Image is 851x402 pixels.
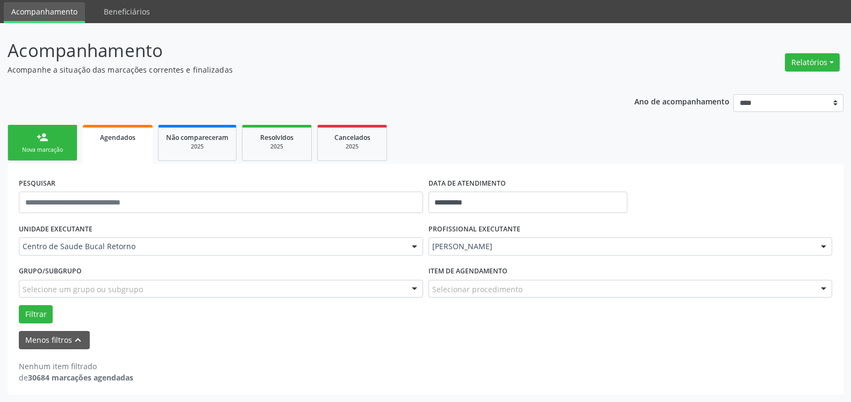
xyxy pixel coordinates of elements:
[432,241,811,252] span: [PERSON_NAME]
[100,133,135,142] span: Agendados
[432,284,523,295] span: Selecionar procedimento
[334,133,370,142] span: Cancelados
[23,284,143,295] span: Selecione um grupo ou subgrupo
[428,263,507,280] label: Item de agendamento
[8,64,593,75] p: Acompanhe a situação das marcações correntes e finalizadas
[19,175,55,192] label: PESQUISAR
[428,221,520,237] label: PROFISSIONAL EXECUTANTE
[19,361,133,372] div: Nenhum item filtrado
[72,334,84,346] i: keyboard_arrow_up
[428,175,506,192] label: DATA DE ATENDIMENTO
[166,143,228,151] div: 2025
[166,133,228,142] span: Não compareceram
[260,133,294,142] span: Resolvidos
[8,37,593,64] p: Acompanhamento
[19,331,90,350] button: Menos filtroskeyboard_arrow_up
[19,305,53,323] button: Filtrar
[785,53,840,72] button: Relatórios
[19,221,92,237] label: UNIDADE EXECUTANTE
[23,241,401,252] span: Centro de Saude Bucal Retorno
[19,263,82,280] label: Grupo/Subgrupo
[28,372,133,383] strong: 30684 marcações agendadas
[37,131,48,143] div: person_add
[4,2,85,23] a: Acompanhamento
[16,146,69,154] div: Nova marcação
[19,372,133,383] div: de
[325,143,379,151] div: 2025
[96,2,158,21] a: Beneficiários
[634,94,730,108] p: Ano de acompanhamento
[250,143,304,151] div: 2025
